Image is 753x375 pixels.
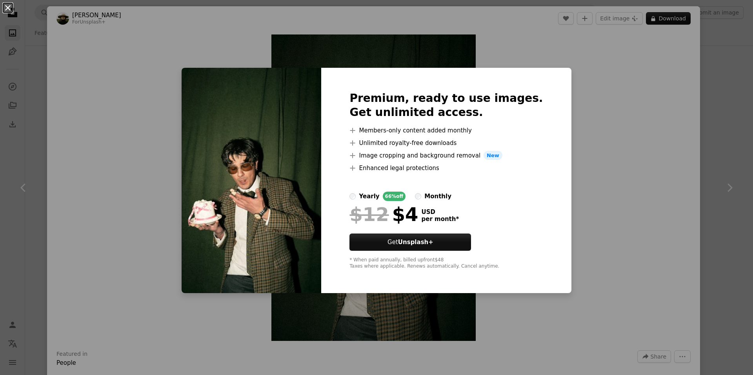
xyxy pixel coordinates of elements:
input: yearly66%off [349,193,356,199]
span: USD [421,208,459,216]
div: 66% off [383,192,406,201]
li: Unlimited royalty-free downloads [349,138,543,148]
div: monthly [424,192,451,201]
div: $4 [349,204,418,225]
div: yearly [359,192,379,201]
span: per month * [421,216,459,223]
input: monthly [415,193,421,199]
h2: Premium, ready to use images. Get unlimited access. [349,91,543,120]
div: * When paid annually, billed upfront $48 Taxes where applicable. Renews automatically. Cancel any... [349,257,543,270]
li: Image cropping and background removal [349,151,543,160]
strong: Unsplash+ [398,239,433,246]
li: Members-only content added monthly [349,126,543,135]
button: GetUnsplash+ [349,234,471,251]
img: premium_photo-1755387617414-4b435084b2ec [182,68,321,293]
span: $12 [349,204,389,225]
span: New [484,151,502,160]
li: Enhanced legal protections [349,163,543,173]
